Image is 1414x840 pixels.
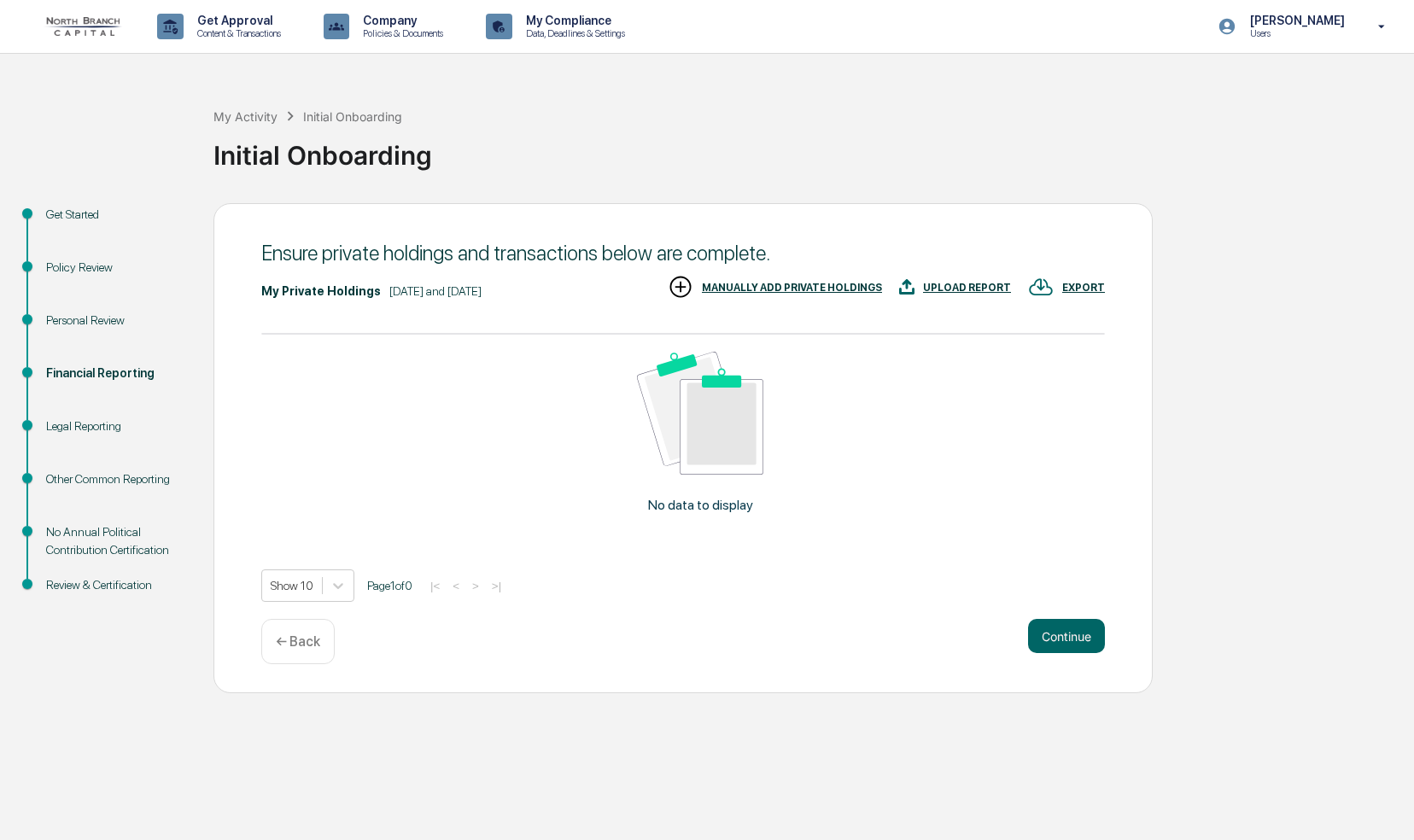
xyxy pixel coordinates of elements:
button: >| [487,579,506,593]
div: My Private Holdings [261,284,381,298]
img: MANUALLY ADD PRIVATE HOLDINGS [668,274,693,300]
div: My Activity [213,109,278,124]
div: Review & Certification [46,576,186,594]
div: [DATE] and [DATE] [389,284,482,298]
div: UPLOAD REPORT [923,282,1011,294]
img: No data [637,352,763,475]
div: Initial Onboarding [213,126,1405,171]
p: My Compliance [512,14,634,27]
span: Page 1 of 0 [367,579,412,592]
button: |< [425,579,445,593]
p: Policies & Documents [349,27,452,39]
p: [PERSON_NAME] [1236,14,1353,27]
p: ← Back [276,633,320,650]
button: > [467,579,484,593]
iframe: Open customer support [1359,784,1405,830]
p: Get Approval [184,14,289,27]
div: Policy Review [46,259,186,277]
p: Users [1236,27,1353,39]
div: Get Started [46,206,186,224]
div: MANUALLY ADD PRIVATE HOLDINGS [702,282,882,294]
p: Content & Transactions [184,27,289,39]
div: Legal Reporting [46,417,186,435]
div: EXPORT [1062,282,1105,294]
div: Ensure private holdings and transactions below are complete. [261,241,1105,265]
p: Company [349,14,452,27]
div: Other Common Reporting [46,470,186,488]
div: Personal Review [46,312,186,330]
button: Continue [1028,619,1105,653]
div: No Annual Political Contribution Certification [46,523,186,559]
p: No data to display [648,497,753,513]
img: logo [41,17,123,36]
p: Data, Deadlines & Settings [512,27,634,39]
div: Financial Reporting [46,365,186,382]
div: Initial Onboarding [303,109,402,124]
img: EXPORT [1028,274,1054,300]
img: UPLOAD REPORT [899,274,914,300]
button: < [447,579,465,593]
